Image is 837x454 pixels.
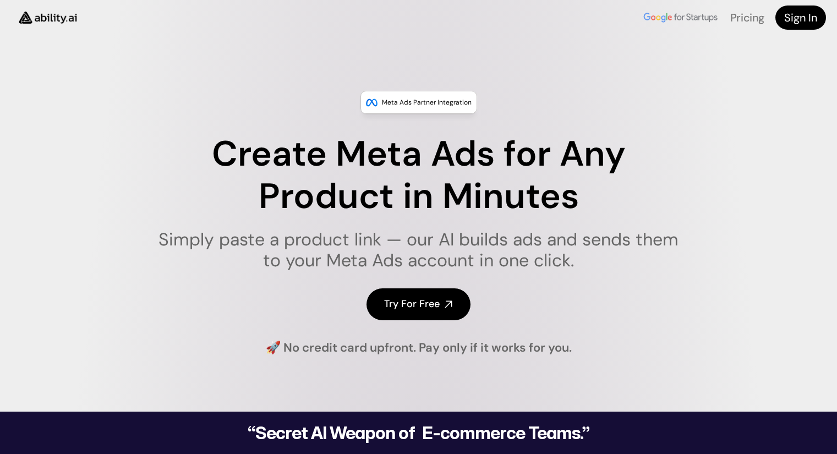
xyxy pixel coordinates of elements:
h1: Simply paste a product link — our AI builds ads and sends them to your Meta Ads account in one cl... [151,229,686,271]
h2: “Secret AI Weapon of E-commerce Teams.” [220,424,618,442]
a: Pricing [730,10,764,25]
h4: 🚀 No credit card upfront. Pay only if it works for you. [266,340,572,357]
h4: Sign In [784,10,817,25]
p: Meta Ads Partner Integration [382,97,472,108]
a: Try For Free [366,288,471,320]
h4: Try For Free [384,297,440,311]
h1: Create Meta Ads for Any Product in Minutes [151,133,686,218]
a: Sign In [775,6,826,30]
